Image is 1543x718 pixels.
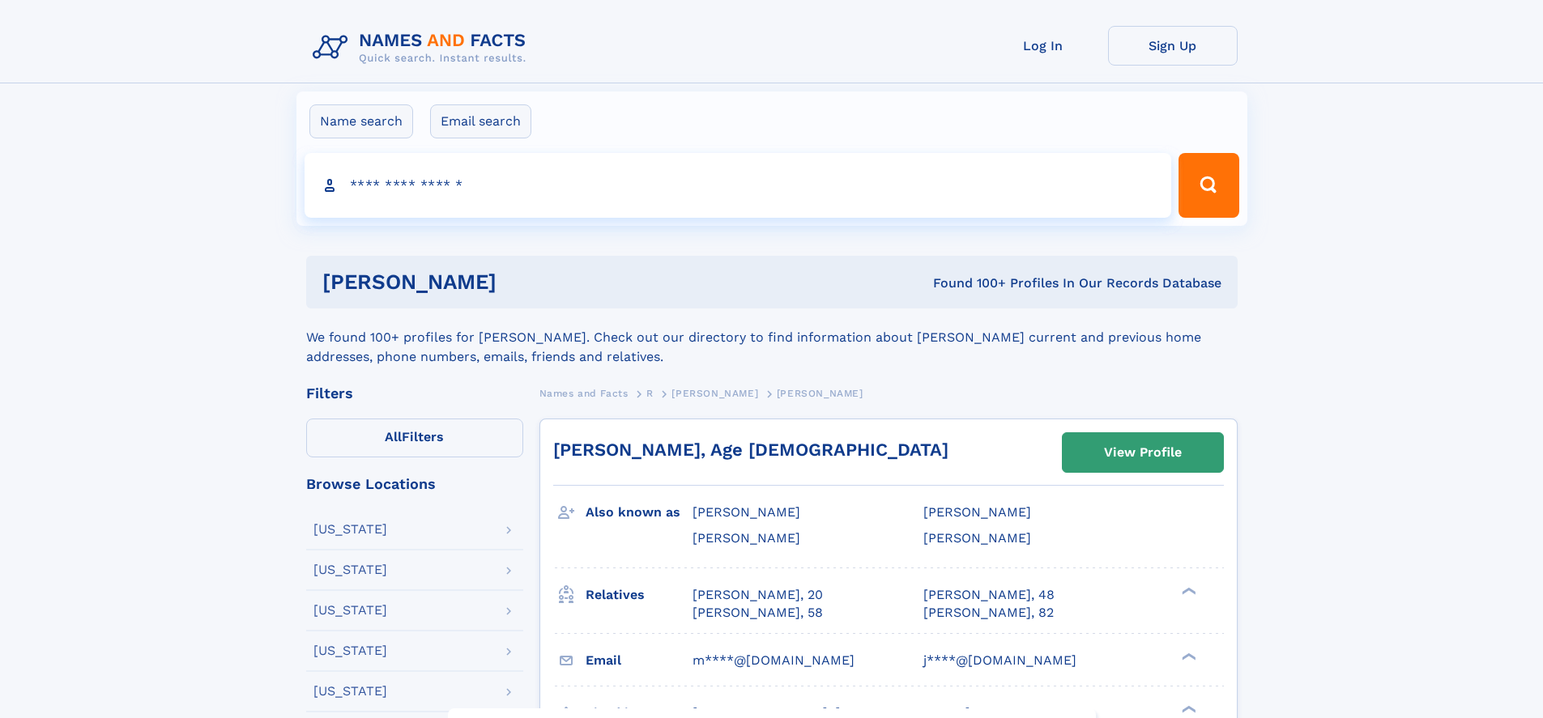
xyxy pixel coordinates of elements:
div: [US_STATE] [313,563,387,576]
div: [US_STATE] [313,644,387,657]
h3: Also known as [586,499,693,526]
a: Names and Facts [539,383,629,403]
div: [US_STATE] [313,523,387,536]
a: [PERSON_NAME], 82 [923,604,1054,622]
span: [PERSON_NAME] [671,388,758,399]
div: We found 100+ profiles for [PERSON_NAME]. Check out our directory to find information about [PERS... [306,308,1238,367]
input: search input [305,153,1172,218]
a: Sign Up [1108,26,1238,66]
h3: Email [586,647,693,674]
div: Browse Locations [306,477,523,491]
a: View Profile [1063,433,1223,472]
div: ❯ [1178,585,1197,596]
a: [PERSON_NAME], 20 [693,586,823,604]
span: R [646,388,654,399]
a: [PERSON_NAME], Age [DEMOGRAPHIC_DATA] [553,440,948,460]
div: [US_STATE] [313,604,387,617]
a: Log In [978,26,1108,66]
img: Logo Names and Facts [306,26,539,70]
span: All [385,429,402,444]
div: [US_STATE] [313,685,387,698]
label: Filters [306,418,523,457]
a: [PERSON_NAME], 48 [923,586,1055,604]
div: Filters [306,386,523,401]
span: [PERSON_NAME] [693,530,800,546]
h1: [PERSON_NAME] [322,272,715,292]
label: Email search [430,104,531,138]
span: [PERSON_NAME] [923,504,1031,520]
div: Found 100+ Profiles In Our Records Database [714,274,1221,292]
a: [PERSON_NAME] [671,383,758,403]
div: ❯ [1178,651,1197,661]
label: Name search [309,104,413,138]
span: [PERSON_NAME] [777,388,863,399]
h3: Relatives [586,581,693,609]
span: [PERSON_NAME] [923,530,1031,546]
button: Search Button [1179,153,1238,218]
a: [PERSON_NAME], 58 [693,604,823,622]
a: R [646,383,654,403]
span: [PERSON_NAME] [693,504,800,520]
div: View Profile [1104,434,1182,471]
div: ❯ [1178,703,1197,714]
